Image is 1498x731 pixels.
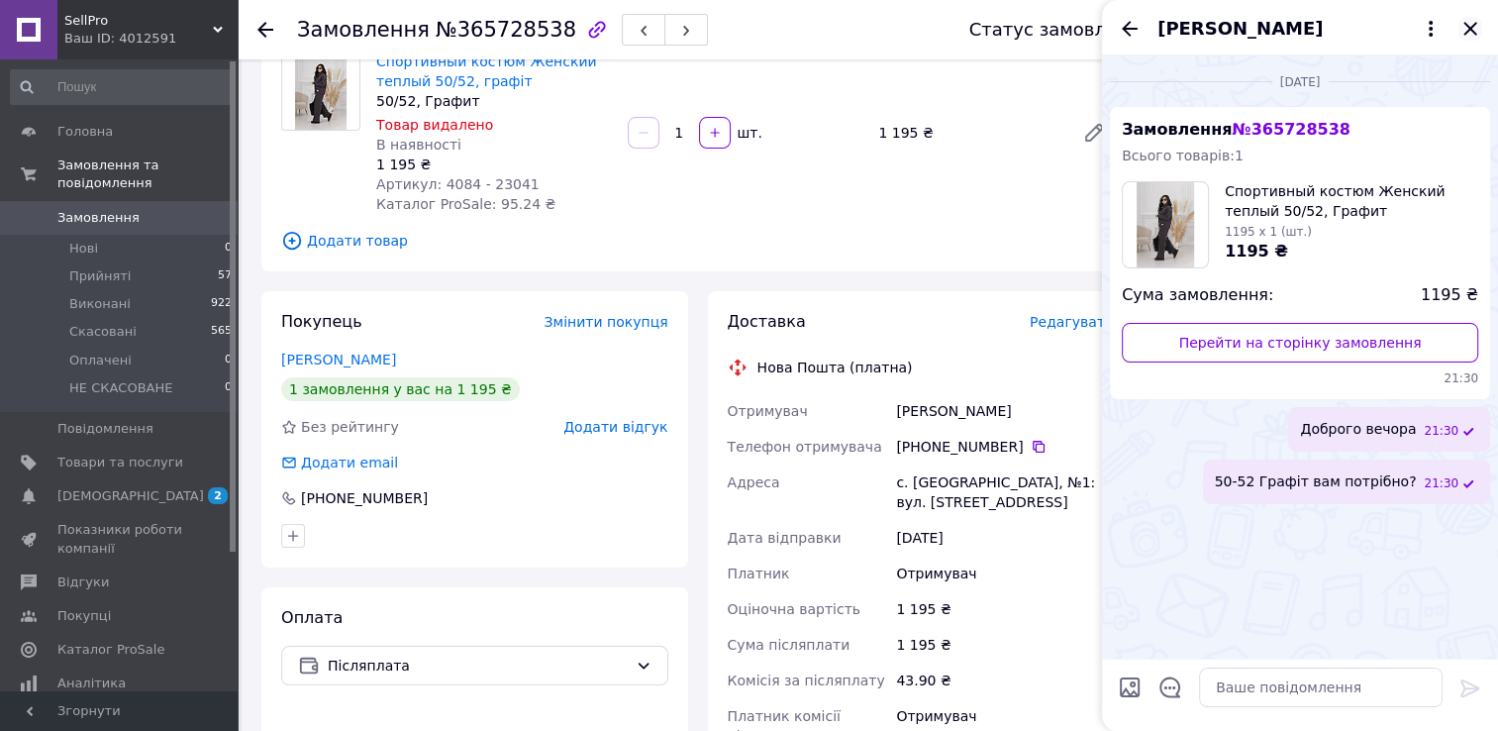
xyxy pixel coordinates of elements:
span: 0 [225,240,232,258]
div: Додати email [299,453,400,472]
span: Комісія за післяплату [728,673,885,688]
span: Замовлення [57,209,140,227]
span: Додати товар [281,230,1114,252]
div: [PHONE_NUMBER] [299,488,430,508]
span: 57 [218,267,232,285]
span: Товар видалено [376,117,493,133]
div: 50/52, Графит [376,91,612,111]
div: 1 195 ₴ [892,627,1118,663]
span: В наявності [376,137,461,153]
span: [PERSON_NAME] [1157,16,1323,42]
span: [DATE] [1272,74,1329,91]
div: [DATE] [892,520,1118,556]
span: 0 [225,379,232,397]
span: Сума замовлення: [1122,284,1273,307]
a: Редагувати [1074,113,1114,153]
img: 6768567094_w200_h200_sportivnyj-kostyum-zhenskij.jpg [1137,182,1193,267]
span: Каталог ProSale [57,641,164,659]
div: [PHONE_NUMBER] [896,437,1114,457]
span: Доброго вечора [1300,419,1416,440]
button: Відкрити шаблони відповідей [1157,675,1183,700]
span: Дата відправки [728,530,842,546]
div: 1 195 ₴ [892,591,1118,627]
span: 21:30 08.10.2025 [1424,475,1458,492]
span: Повідомлення [57,420,153,438]
span: Всього товарів: 1 [1122,148,1244,163]
span: Головна [57,123,113,141]
span: Отримувач [728,403,808,419]
span: Артикул: 4084 - 23041 [376,176,540,192]
div: [PERSON_NAME] [892,393,1118,429]
span: 1195 ₴ [1225,242,1288,261]
button: Назад [1118,17,1142,41]
span: Прийняті [69,267,131,285]
span: Без рейтингу [301,419,399,435]
span: Аналітика [57,675,126,692]
div: шт. [733,123,764,143]
span: Оплата [281,608,343,627]
span: Додати відгук [563,419,667,435]
span: 1195 ₴ [1421,284,1478,307]
span: Показники роботи компанії [57,521,183,557]
span: НЕ СКАСОВАНЕ [69,379,172,397]
span: SellPro [64,12,213,30]
div: с. [GEOGRAPHIC_DATA], №1: вул. [STREET_ADDRESS] [892,465,1118,520]
span: Адреса [728,474,780,490]
span: 565 [211,323,232,341]
span: № 365728538 [1232,120,1349,139]
span: Відгуки [57,574,109,591]
span: Платник [728,566,790,581]
div: 1 195 ₴ [870,119,1066,147]
span: Змінити покупця [545,314,668,330]
div: Додати email [279,453,400,472]
span: Доставка [728,312,806,331]
div: Ваш ID: 4012591 [64,30,238,48]
span: Телефон отримувача [728,439,882,455]
span: Каталог ProSale: 95.24 ₴ [376,196,555,212]
div: 1 замовлення у вас на 1 195 ₴ [281,377,520,401]
span: 21:30 08.10.2025 [1424,423,1458,440]
span: [DEMOGRAPHIC_DATA] [57,487,204,505]
span: №365728538 [436,18,576,42]
span: Покупець [281,312,362,331]
a: Перейти на сторінку замовлення [1122,323,1478,363]
span: Післяплата [328,655,628,677]
div: Статус замовлення [969,20,1151,40]
span: 2 [208,487,228,504]
span: 1195 x 1 (шт.) [1225,225,1312,239]
button: Закрити [1458,17,1482,41]
span: Скасовані [69,323,137,341]
input: Пошук [10,69,234,105]
div: 08.10.2025 [1110,71,1490,91]
div: Повернутися назад [257,20,273,40]
button: [PERSON_NAME] [1157,16,1443,42]
span: 922 [211,295,232,313]
span: Редагувати [1030,314,1114,330]
span: Оплачені [69,352,132,369]
span: Замовлення [1122,120,1350,139]
span: Спортивный костюм Женский теплый 50/52, Графит [1225,181,1478,221]
span: Товари та послуги [57,454,183,471]
img: Спортивный костюм Женский теплый 50/52, графіт [295,52,348,130]
span: Оціночна вартість [728,601,860,617]
span: Виконані [69,295,131,313]
div: Нова Пошта (платна) [752,358,918,377]
div: Отримувач [892,556,1118,591]
span: Сума післяплати [728,637,850,653]
span: Замовлення [297,18,430,42]
div: 1 195 ₴ [376,155,612,174]
a: Спортивный костюм Женский теплый 50/52, графіт [376,53,597,89]
span: 21:30 08.10.2025 [1122,370,1478,387]
div: 43.90 ₴ [892,663,1118,698]
a: [PERSON_NAME] [281,352,396,367]
span: Покупці [57,607,111,625]
span: Замовлення та повідомлення [57,157,238,192]
span: Нові [69,240,98,258]
span: 0 [225,352,232,369]
span: 50-52 Графіт вам потрібно? [1215,471,1417,492]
